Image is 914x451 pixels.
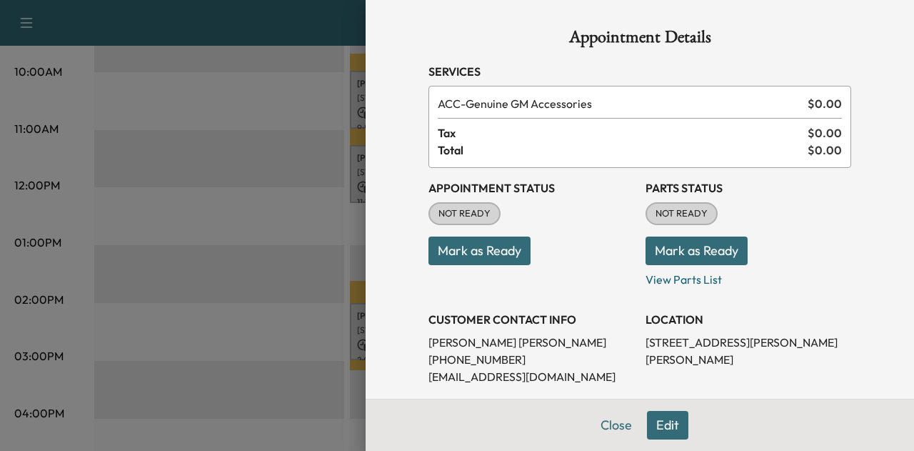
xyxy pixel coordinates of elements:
p: [PERSON_NAME] [PERSON_NAME] [428,334,634,351]
button: Close [591,411,641,440]
button: Mark as Ready [428,237,531,265]
span: NOT READY [647,207,716,221]
span: $ 0.00 [808,95,842,112]
p: [EMAIL_ADDRESS][DOMAIN_NAME] [428,368,634,385]
h3: LOCATION [646,311,851,328]
h3: Parts Status [646,179,851,197]
button: Mark as Ready [646,237,748,265]
span: NOT READY [430,207,499,221]
span: Tax [438,124,808,142]
span: Total [438,142,808,159]
p: [PHONE_NUMBER] [428,351,634,368]
h3: Services [428,63,851,80]
span: Genuine GM Accessories [438,95,802,112]
button: Edit [647,411,688,440]
span: $ 0.00 [808,142,842,159]
h1: Appointment Details [428,29,851,51]
h3: Appointment Status [428,179,634,197]
h3: CUSTOMER CONTACT INFO [428,311,634,328]
span: $ 0.00 [808,124,842,142]
p: View Parts List [646,265,851,288]
p: [STREET_ADDRESS][PERSON_NAME][PERSON_NAME] [646,334,851,368]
